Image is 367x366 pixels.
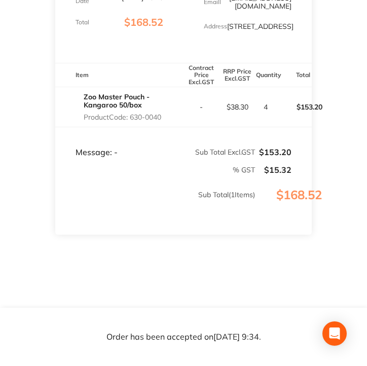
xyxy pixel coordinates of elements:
td: Message: - [55,127,183,157]
th: Contract Price Excl. GST [183,63,219,87]
p: 4 [256,103,276,111]
p: $153.20 [276,95,317,119]
p: Address [204,23,227,30]
span: $168.52 [124,16,163,28]
th: RRP Price Excl. GST [219,63,255,87]
p: - [184,103,219,111]
p: $15.32 [256,165,292,174]
p: Total [76,19,89,26]
p: Sub Total ( 1 Items) [56,191,255,219]
p: $153.20 [256,148,292,157]
p: $38.30 [220,103,255,111]
p: % GST [56,166,255,174]
p: Order has been accepted on [DATE] 9:34 . [106,333,261,342]
p: Product Code: 630-0040 [84,113,183,121]
a: Zoo Master Pouch - Kangaroo 50/box [84,92,150,109]
p: [STREET_ADDRESS] [227,22,293,30]
th: Total [276,63,312,87]
div: Open Intercom Messenger [322,321,347,346]
th: Quantity [255,63,276,87]
p: $168.52 [256,188,312,223]
p: Sub Total Excl. GST [184,148,255,156]
th: Item [55,63,183,87]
